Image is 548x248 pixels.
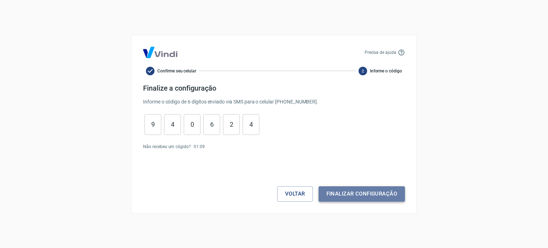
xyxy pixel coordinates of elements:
[157,68,196,74] span: Confirme seu celular
[277,186,313,201] button: Voltar
[143,47,177,58] img: Logo Vind
[370,68,402,74] span: Informe o código
[143,143,191,150] p: Não recebeu um cógido?
[194,143,205,150] p: 01 : 09
[319,186,405,201] button: Finalizar configuração
[143,84,405,92] h4: Finalize a configuração
[365,49,396,56] p: Precisa de ajuda
[362,69,364,73] text: 2
[143,98,405,106] p: Informe o código de 6 dígitos enviado via SMS para o celular [PHONE_NUMBER] .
